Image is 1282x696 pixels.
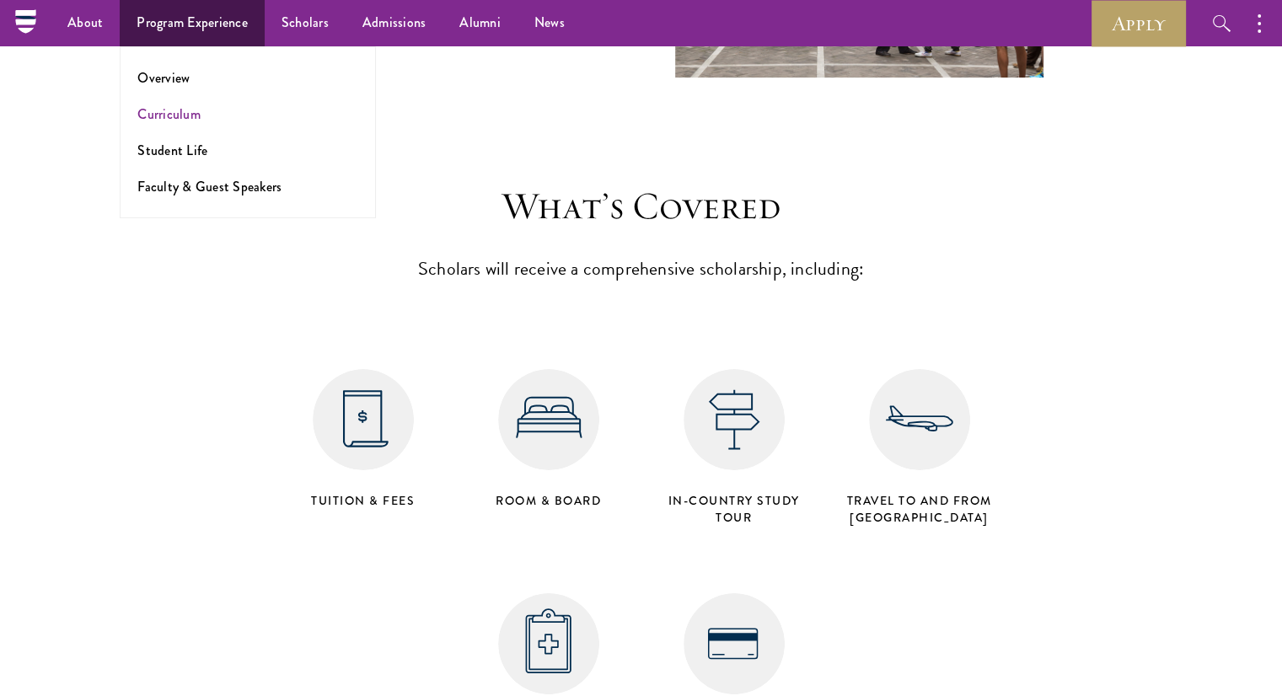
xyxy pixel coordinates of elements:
a: Student Life [137,141,207,160]
a: Curriculum [137,104,201,124]
a: Overview [137,68,190,88]
h3: What’s Covered [380,183,903,230]
h4: Travel to and from [GEOGRAPHIC_DATA] [835,492,1004,526]
h4: Tuition & Fees [279,492,448,509]
p: Scholars will receive a comprehensive scholarship, including: [380,254,903,285]
h4: in-country study tour [650,492,818,526]
h4: Room & Board [464,492,633,509]
a: Faculty & Guest Speakers [137,177,282,196]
